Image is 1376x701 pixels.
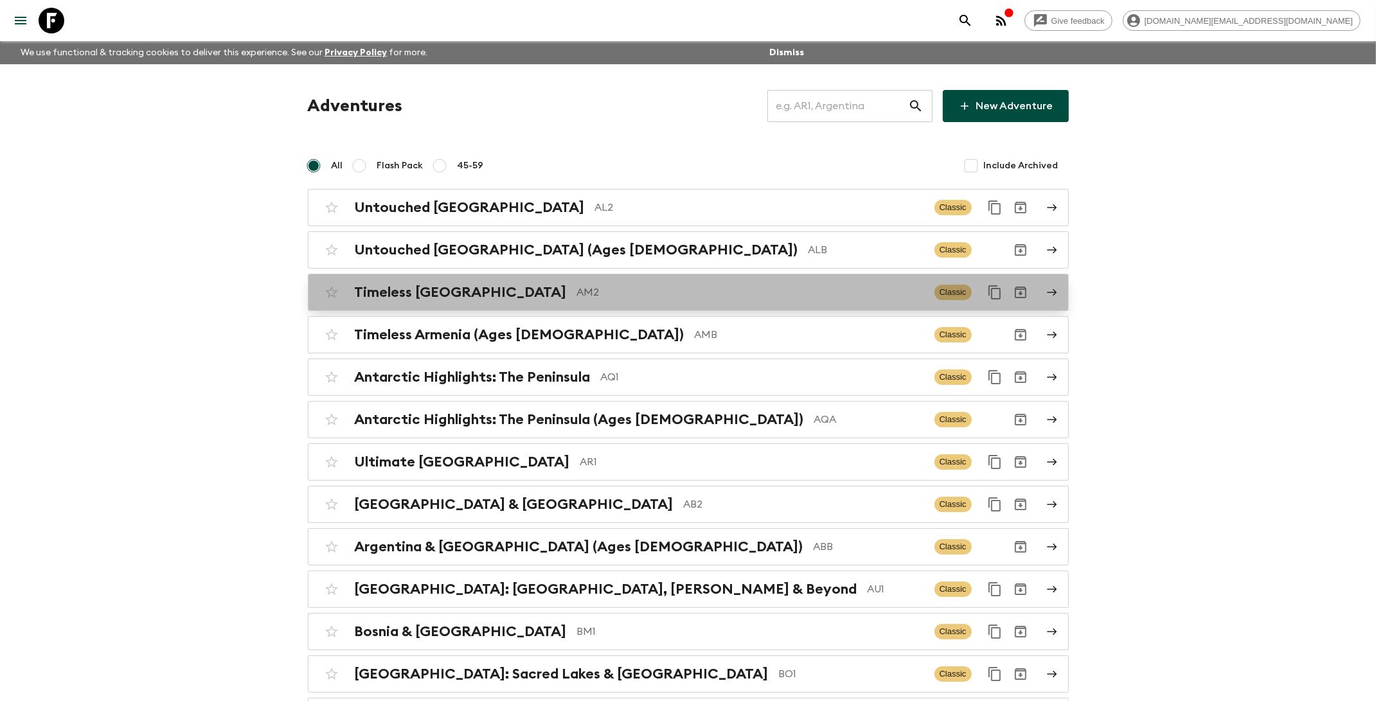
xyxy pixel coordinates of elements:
span: Classic [934,412,972,427]
button: Archive [1008,534,1033,560]
p: AMB [695,327,924,342]
a: Argentina & [GEOGRAPHIC_DATA] (Ages [DEMOGRAPHIC_DATA])ABBClassicArchive [308,528,1069,565]
p: AL2 [595,200,924,215]
div: [DOMAIN_NAME][EMAIL_ADDRESS][DOMAIN_NAME] [1123,10,1361,31]
button: Duplicate for 45-59 [982,576,1008,602]
span: Classic [934,497,972,512]
a: Antarctic Highlights: The Peninsula (Ages [DEMOGRAPHIC_DATA])AQAClassicArchive [308,401,1069,438]
button: Duplicate for 45-59 [982,492,1008,517]
span: Classic [934,200,972,215]
h2: Antarctic Highlights: The Peninsula [355,369,591,386]
span: Classic [934,285,972,300]
p: ALB [809,242,924,258]
a: Untouched [GEOGRAPHIC_DATA]AL2ClassicDuplicate for 45-59Archive [308,189,1069,226]
a: New Adventure [943,90,1069,122]
button: Archive [1008,492,1033,517]
h2: Argentina & [GEOGRAPHIC_DATA] (Ages [DEMOGRAPHIC_DATA]) [355,538,803,555]
h2: Timeless [GEOGRAPHIC_DATA] [355,284,567,301]
p: AM2 [577,285,924,300]
span: Flash Pack [377,159,424,172]
button: Duplicate for 45-59 [982,195,1008,220]
a: Bosnia & [GEOGRAPHIC_DATA]BM1ClassicDuplicate for 45-59Archive [308,613,1069,650]
span: [DOMAIN_NAME][EMAIL_ADDRESS][DOMAIN_NAME] [1138,16,1360,26]
span: All [332,159,343,172]
h2: [GEOGRAPHIC_DATA]: [GEOGRAPHIC_DATA], [PERSON_NAME] & Beyond [355,581,857,598]
span: Classic [934,581,972,597]
p: BM1 [577,624,924,639]
p: AU1 [868,581,924,597]
button: Duplicate for 45-59 [982,661,1008,687]
p: We use functional & tracking cookies to deliver this experience. See our for more. [15,41,433,64]
button: Archive [1008,576,1033,602]
p: AB2 [684,497,924,512]
span: Give feedback [1044,16,1112,26]
button: Archive [1008,619,1033,644]
span: Classic [934,242,972,258]
h2: [GEOGRAPHIC_DATA]: Sacred Lakes & [GEOGRAPHIC_DATA] [355,666,769,682]
button: Archive [1008,364,1033,390]
span: 45-59 [458,159,484,172]
button: Archive [1008,322,1033,348]
button: Duplicate for 45-59 [982,449,1008,475]
h1: Adventures [308,93,403,119]
h2: [GEOGRAPHIC_DATA] & [GEOGRAPHIC_DATA] [355,496,674,513]
a: Ultimate [GEOGRAPHIC_DATA]AR1ClassicDuplicate for 45-59Archive [308,443,1069,481]
a: Timeless Armenia (Ages [DEMOGRAPHIC_DATA])AMBClassicArchive [308,316,1069,353]
button: Dismiss [766,44,807,62]
h2: Timeless Armenia (Ages [DEMOGRAPHIC_DATA]) [355,326,684,343]
p: BO1 [779,666,924,682]
button: Duplicate for 45-59 [982,364,1008,390]
h2: Ultimate [GEOGRAPHIC_DATA] [355,454,570,470]
a: [GEOGRAPHIC_DATA]: Sacred Lakes & [GEOGRAPHIC_DATA]BO1ClassicDuplicate for 45-59Archive [308,655,1069,693]
span: Classic [934,369,972,385]
a: [GEOGRAPHIC_DATA]: [GEOGRAPHIC_DATA], [PERSON_NAME] & BeyondAU1ClassicDuplicate for 45-59Archive [308,571,1069,608]
button: search adventures [952,8,978,33]
a: Untouched [GEOGRAPHIC_DATA] (Ages [DEMOGRAPHIC_DATA])ALBClassicArchive [308,231,1069,269]
button: Archive [1008,661,1033,687]
span: Classic [934,666,972,682]
span: Classic [934,539,972,555]
button: Duplicate for 45-59 [982,280,1008,305]
p: ABB [814,539,924,555]
span: Classic [934,327,972,342]
button: Duplicate for 45-59 [982,619,1008,644]
span: Classic [934,624,972,639]
button: Archive [1008,449,1033,475]
a: Timeless [GEOGRAPHIC_DATA]AM2ClassicDuplicate for 45-59Archive [308,274,1069,311]
a: Give feedback [1024,10,1112,31]
button: Archive [1008,237,1033,263]
button: menu [8,8,33,33]
button: Archive [1008,280,1033,305]
a: Antarctic Highlights: The PeninsulaAQ1ClassicDuplicate for 45-59Archive [308,359,1069,396]
p: AQA [814,412,924,427]
span: Classic [934,454,972,470]
p: AQ1 [601,369,924,385]
button: Archive [1008,195,1033,220]
h2: Untouched [GEOGRAPHIC_DATA] [355,199,585,216]
h2: Bosnia & [GEOGRAPHIC_DATA] [355,623,567,640]
h2: Antarctic Highlights: The Peninsula (Ages [DEMOGRAPHIC_DATA]) [355,411,804,428]
span: Include Archived [984,159,1059,172]
a: [GEOGRAPHIC_DATA] & [GEOGRAPHIC_DATA]AB2ClassicDuplicate for 45-59Archive [308,486,1069,523]
input: e.g. AR1, Argentina [767,88,908,124]
a: Privacy Policy [325,48,387,57]
button: Archive [1008,407,1033,432]
p: AR1 [580,454,924,470]
h2: Untouched [GEOGRAPHIC_DATA] (Ages [DEMOGRAPHIC_DATA]) [355,242,798,258]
